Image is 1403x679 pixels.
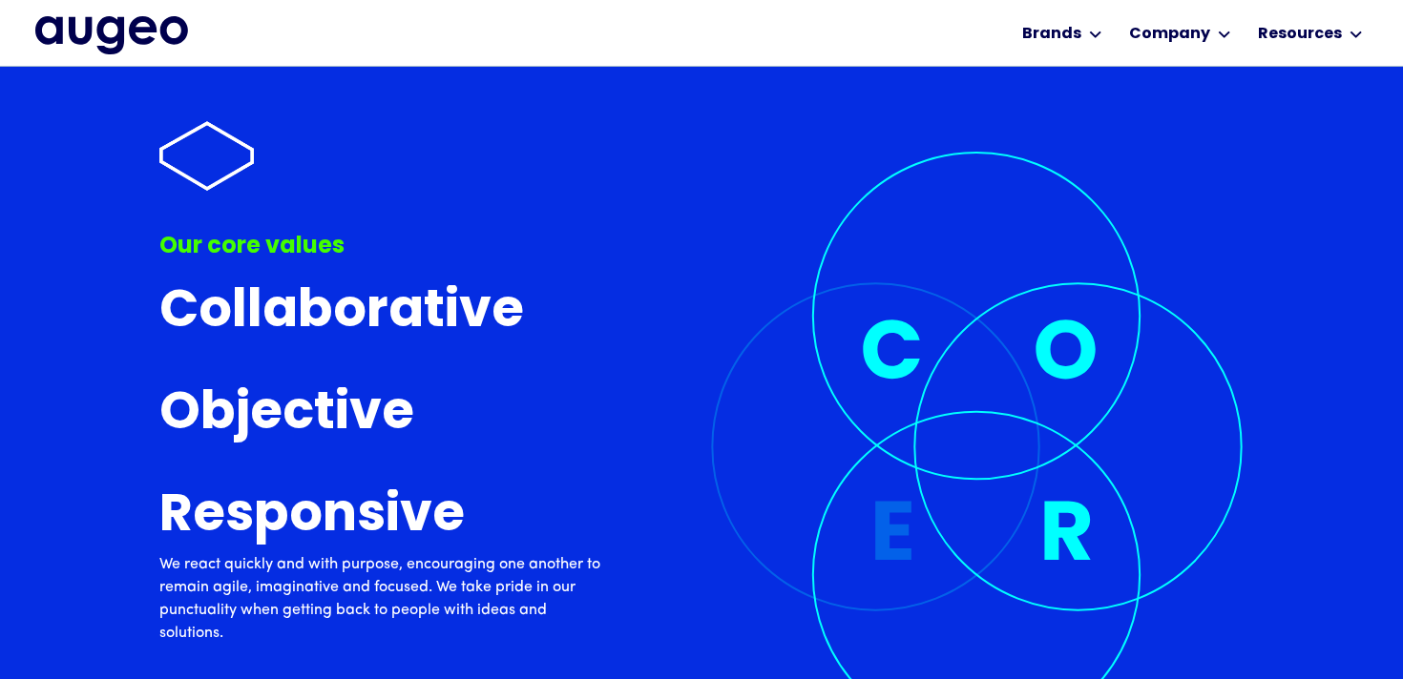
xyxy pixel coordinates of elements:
p: We react quickly and with purpose, encouraging one another to remain agile, imaginative and focus... [159,553,608,645]
div: Company [1129,23,1210,46]
div: Our core values [159,229,345,263]
img: Augeo's full logo in midnight blue. [35,16,188,54]
a: ResponsiveWe react quickly and with purpose, encouraging one another to remain agile, imaginative... [159,488,608,666]
a: Objective [159,386,608,448]
h3: Objective [159,386,414,442]
a: Collaborative [159,284,608,346]
a: home [35,16,188,54]
h3: Responsive [159,488,465,545]
h3: Collaborative [159,284,524,340]
div: Brands [1022,23,1081,46]
div: Resources [1258,23,1342,46]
